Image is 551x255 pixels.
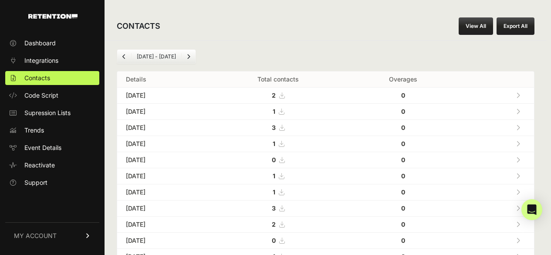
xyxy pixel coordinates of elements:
strong: 2 [272,221,276,228]
strong: 0 [401,108,405,115]
strong: 0 [401,204,405,212]
span: MY ACCOUNT [14,231,57,240]
a: Code Script [5,88,99,102]
span: Reactivate [24,161,55,170]
a: Reactivate [5,158,99,172]
span: Contacts [24,74,50,82]
a: Support [5,176,99,190]
th: Details [117,71,208,88]
strong: 0 [272,237,276,244]
strong: 0 [401,92,405,99]
strong: 1 [273,188,275,196]
th: Total contacts [208,71,348,88]
td: [DATE] [117,136,208,152]
strong: 3 [272,204,276,212]
strong: 3 [272,124,276,131]
strong: 2 [272,92,276,99]
strong: 1 [273,172,275,180]
a: Trends [5,123,99,137]
span: Integrations [24,56,58,65]
span: Supression Lists [24,109,71,117]
a: 1 [273,188,284,196]
a: 1 [273,172,284,180]
td: [DATE] [117,120,208,136]
span: Code Script [24,91,58,100]
a: Event Details [5,141,99,155]
strong: 0 [401,188,405,196]
button: Export All [497,17,534,35]
strong: 0 [401,172,405,180]
td: [DATE] [117,217,208,233]
strong: 0 [401,140,405,147]
strong: 1 [273,140,275,147]
strong: 0 [401,124,405,131]
strong: 0 [401,221,405,228]
td: [DATE] [117,104,208,120]
td: [DATE] [117,201,208,217]
a: 2 [272,221,284,228]
img: Retention.com [28,14,78,19]
a: Previous [117,50,131,64]
span: Event Details [24,143,61,152]
a: Integrations [5,54,99,68]
a: 2 [272,92,284,99]
a: View All [459,17,493,35]
h2: CONTACTS [117,20,160,32]
strong: 0 [401,156,405,163]
strong: 0 [401,237,405,244]
a: 3 [272,204,284,212]
th: Overages [348,71,458,88]
a: Supression Lists [5,106,99,120]
a: 1 [273,140,284,147]
td: [DATE] [117,184,208,201]
td: [DATE] [117,168,208,184]
td: [DATE] [117,88,208,104]
span: Dashboard [24,39,56,48]
a: 3 [272,124,284,131]
strong: 1 [273,108,275,115]
a: 1 [273,108,284,115]
strong: 0 [272,156,276,163]
li: [DATE] - [DATE] [131,53,181,60]
td: [DATE] [117,152,208,168]
div: Open Intercom Messenger [521,199,542,220]
a: Dashboard [5,36,99,50]
td: [DATE] [117,233,208,249]
a: Next [182,50,196,64]
a: Contacts [5,71,99,85]
a: MY ACCOUNT [5,222,99,249]
span: Support [24,178,47,187]
span: Trends [24,126,44,135]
